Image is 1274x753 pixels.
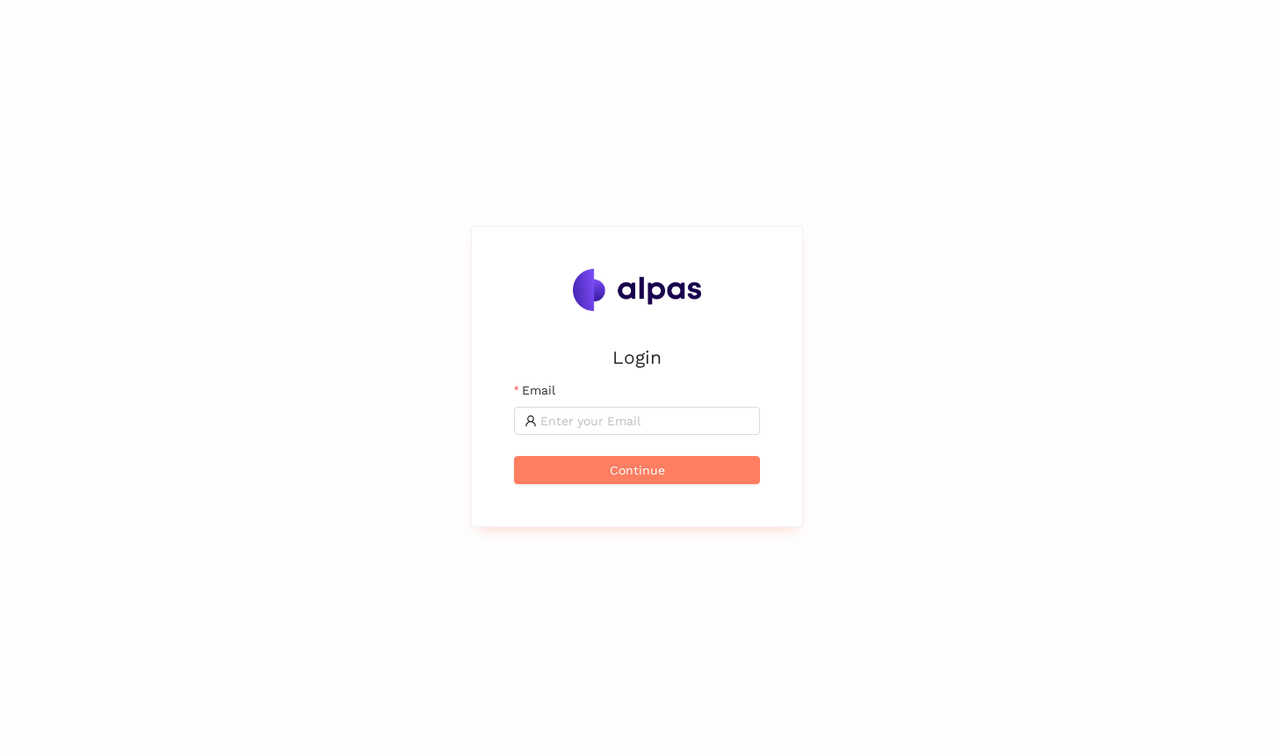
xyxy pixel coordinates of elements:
[514,380,555,400] label: Email
[514,343,760,372] h2: Login
[610,460,665,480] span: Continue
[514,456,760,484] button: Continue
[573,269,701,311] img: Alpas.ai Logo
[540,411,749,431] input: Email
[525,415,537,427] span: user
